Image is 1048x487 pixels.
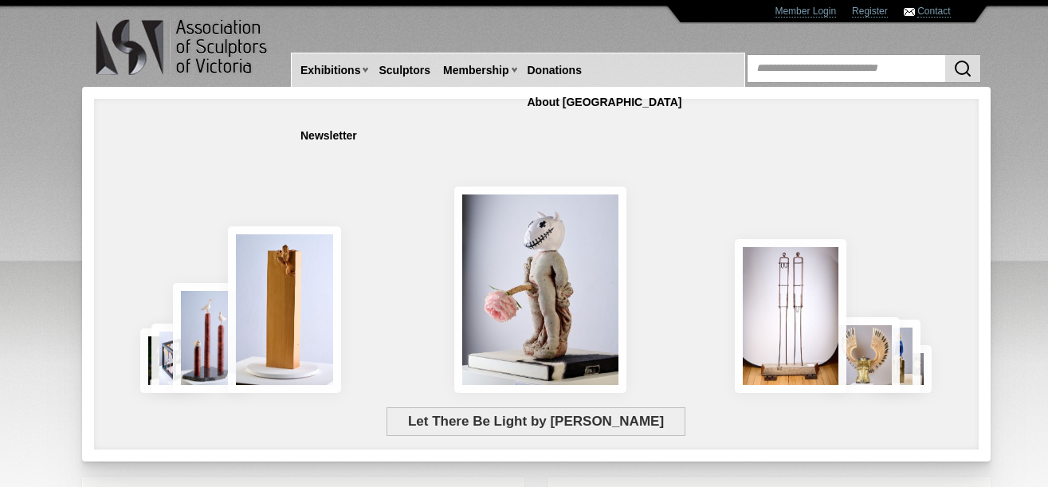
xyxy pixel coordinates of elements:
a: Sculptors [372,56,437,85]
a: About [GEOGRAPHIC_DATA] [521,88,689,117]
img: Swingers [735,239,846,393]
a: Donations [521,56,588,85]
img: Lorica Plumata (Chrysus) [827,317,900,393]
img: logo.png [95,16,270,79]
img: Little Frog. Big Climb [228,226,341,393]
span: Let There Be Light by [PERSON_NAME] [387,407,685,436]
a: Contact [917,6,950,18]
a: Membership [437,56,515,85]
a: Newsletter [294,121,363,151]
a: Member Login [775,6,836,18]
img: Contact ASV [904,8,915,16]
img: Let There Be Light [454,187,626,393]
img: Search [953,59,972,78]
a: Register [852,6,888,18]
a: Exhibitions [294,56,367,85]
